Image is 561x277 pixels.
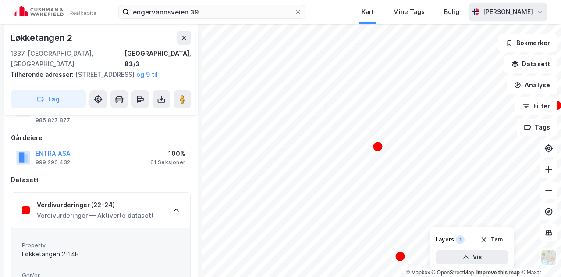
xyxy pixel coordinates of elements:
[507,76,557,94] button: Analyse
[436,236,454,243] div: Layers
[124,48,191,69] div: [GEOGRAPHIC_DATA], 83/3
[11,175,191,185] div: Datasett
[483,7,533,17] div: [PERSON_NAME]
[14,6,97,18] img: cushman-wakefield-realkapital-logo.202ea83816669bd177139c58696a8fa1.svg
[475,233,508,247] button: Tøm
[150,159,185,166] div: 61 Seksjoner
[476,270,520,276] a: Improve this map
[22,241,180,249] span: Property
[11,133,191,143] div: Gårdeiere
[517,235,561,277] iframe: Chat Widget
[517,119,557,136] button: Tags
[37,210,154,221] div: Verdivurderinger — Aktiverte datasett
[436,250,508,264] button: Vis
[362,7,374,17] div: Kart
[406,270,430,276] a: Mapbox
[22,249,180,259] div: Løkketangen 2-14B
[150,148,185,159] div: 100%
[36,117,70,124] div: 985 827 877
[11,69,184,80] div: [STREET_ADDRESS]
[444,7,459,17] div: Bolig
[37,200,154,210] div: Verdivurderinger (22-24)
[11,71,75,78] span: Tilhørende adresser:
[11,31,74,45] div: Løkketangen 2
[504,55,557,73] button: Datasett
[373,141,383,152] div: Map marker
[498,34,557,52] button: Bokmerker
[36,159,70,166] div: 999 296 432
[11,48,124,69] div: 1337, [GEOGRAPHIC_DATA], [GEOGRAPHIC_DATA]
[395,251,405,262] div: Map marker
[456,235,465,244] div: 1
[515,97,557,115] button: Filter
[129,5,295,18] input: Søk på adresse, matrikkel, gårdeiere, leietakere eller personer
[432,270,474,276] a: OpenStreetMap
[11,90,86,108] button: Tag
[517,235,561,277] div: Kontrollprogram for chat
[393,7,425,17] div: Mine Tags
